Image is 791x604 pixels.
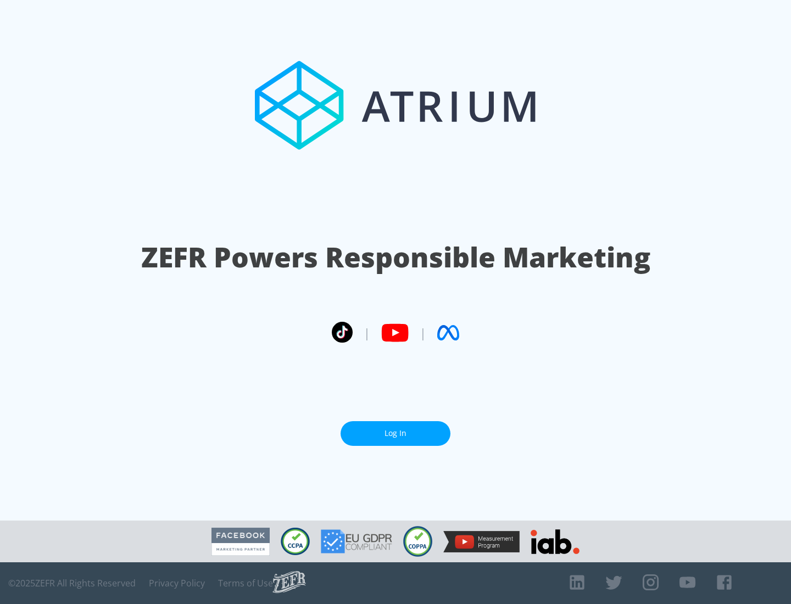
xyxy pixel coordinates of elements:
span: | [364,325,370,341]
img: IAB [531,529,580,554]
img: Facebook Marketing Partner [211,528,270,556]
a: Terms of Use [218,578,273,589]
img: YouTube Measurement Program [443,531,520,552]
img: CCPA Compliant [281,528,310,555]
img: COPPA Compliant [403,526,432,557]
img: GDPR Compliant [321,529,392,553]
h1: ZEFR Powers Responsible Marketing [141,238,650,276]
span: © 2025 ZEFR All Rights Reserved [8,578,136,589]
a: Privacy Policy [149,578,205,589]
span: | [420,325,426,341]
a: Log In [341,421,450,446]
